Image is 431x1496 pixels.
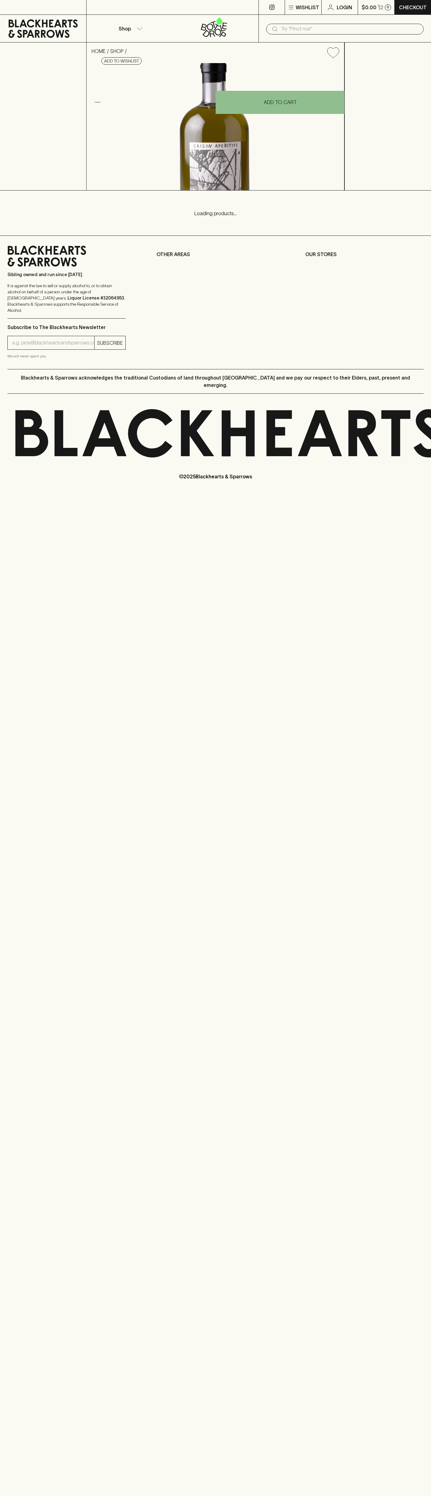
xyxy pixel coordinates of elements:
[97,339,123,347] p: SUBSCRIBE
[7,324,126,331] p: Subscribe to The Blackhearts Newsletter
[7,283,126,313] p: It is against the law to sell or supply alcohol to, or to obtain alcohol on behalf of a person un...
[264,99,297,106] p: ADD TO CART
[67,296,124,300] strong: Liquor License #32064953
[6,210,425,217] p: Loading products...
[325,45,342,61] button: Add to wishlist
[399,4,427,11] p: Checkout
[91,48,106,54] a: HOME
[101,57,142,65] button: Add to wishlist
[12,338,94,348] input: e.g. jane@blackheartsandsparrows.com.au
[157,251,275,258] p: OTHER AREAS
[362,4,376,11] p: $0.00
[7,353,126,359] p: We will never spam you
[87,4,92,11] p: ⠀
[305,251,424,258] p: OUR STORES
[387,6,389,9] p: 0
[119,25,131,32] p: Shop
[87,15,173,42] button: Shop
[110,48,124,54] a: SHOP
[337,4,352,11] p: Login
[95,336,125,349] button: SUBSCRIBE
[216,91,344,114] button: ADD TO CART
[87,63,344,190] img: 40088.png
[12,374,419,389] p: Blackhearts & Sparrows acknowledges the traditional Custodians of land throughout [GEOGRAPHIC_DAT...
[7,271,126,278] p: Sibling owned and run since [DATE]
[296,4,319,11] p: Wishlist
[281,24,419,34] input: Try "Pinot noir"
